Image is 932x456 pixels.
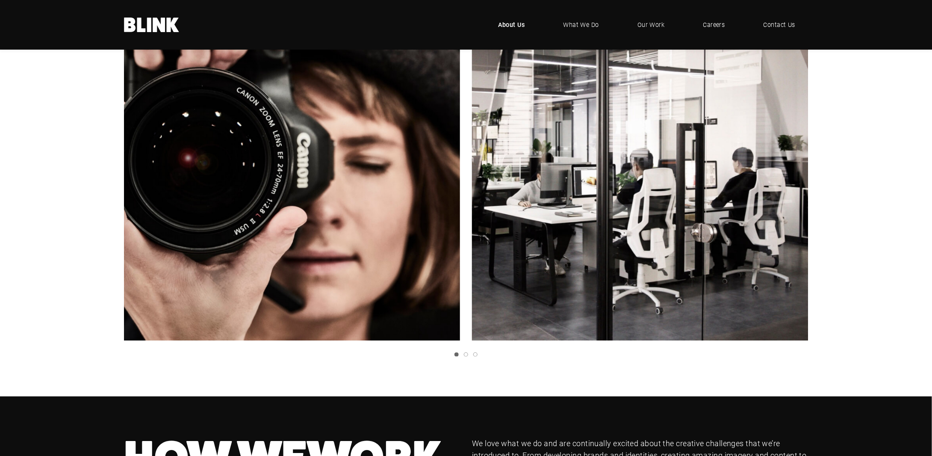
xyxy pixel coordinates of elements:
[625,12,678,38] a: Our Work
[498,20,525,30] span: About Us
[124,18,180,32] a: Home
[454,352,459,357] a: Slide 1
[551,12,612,38] a: What We Do
[472,4,808,341] img: Design Studio
[751,12,808,38] a: Contact Us
[703,20,725,30] span: Careers
[124,4,460,341] img: Blink Photography
[118,4,808,341] li: 1 of 3
[124,4,141,341] a: Previous slide
[637,20,665,30] span: Our Work
[764,20,796,30] span: Contact Us
[791,4,808,341] a: Next slide
[690,12,738,38] a: Careers
[485,12,538,38] a: About Us
[473,352,478,357] a: Slide 3
[464,352,468,357] a: Slide 2
[563,20,599,30] span: What We Do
